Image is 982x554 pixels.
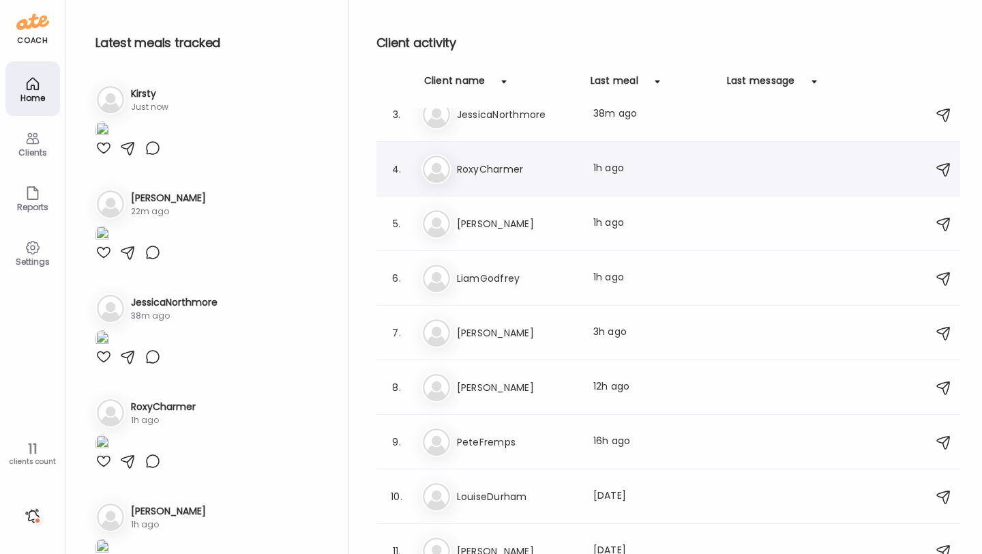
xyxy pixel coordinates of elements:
div: 1h ago [131,519,206,531]
h2: Latest meals tracked [95,33,327,53]
img: bg-avatar-default.svg [423,428,450,456]
div: 10. [389,489,405,505]
div: 38m ago [593,106,713,123]
div: Reports [8,203,57,212]
h3: [PERSON_NAME] [457,325,577,341]
h3: RoxyCharmer [131,400,196,414]
h3: LouiseDurham [457,489,577,505]
div: 9. [389,434,405,450]
div: Clients [8,148,57,157]
h3: [PERSON_NAME] [131,504,206,519]
div: [DATE] [593,489,713,505]
h3: JessicaNorthmore [457,106,577,123]
img: bg-avatar-default.svg [423,156,450,183]
h3: [PERSON_NAME] [457,379,577,396]
img: bg-avatar-default.svg [97,86,124,113]
img: bg-avatar-default.svg [97,295,124,322]
div: 1h ago [593,270,713,287]
div: Settings [8,257,57,266]
div: Home [8,93,57,102]
div: 1h ago [593,161,713,177]
h2: Client activity [376,33,960,53]
div: 1h ago [131,414,196,426]
div: 6. [389,270,405,287]
img: images%2FvhDiuyUdg7Pf3qn8yTlHdkeZ9og1%2FQd0YKRNBgHr1n5Ski1af%2FsZgUFK52676pC87kK6dK_1080 [95,121,109,140]
div: Client name [424,74,486,96]
img: images%2FeG6ITufXlZfJWLTzQJChGV6uFB82%2F7f70JKLJXHXe41NSQYa3%2FfTRgwvNfzhZszty1YPBN_1080 [95,330,109,349]
h3: PeteFremps [457,434,577,450]
h3: JessicaNorthmore [131,295,218,310]
h3: [PERSON_NAME] [457,216,577,232]
div: 3. [389,106,405,123]
div: Last meal [591,74,638,96]
img: images%2FqXFc7aMTU5fNNZiMnXpPEgEZiJe2%2FYOR9JdzPN2Rd7dsBRNUb%2FnIVKPNu4ksWXGUOafZ21_1080 [95,226,109,244]
div: coach [17,35,48,46]
h3: LiamGodfrey [457,270,577,287]
h3: Kirsty [131,87,168,101]
div: 11 [5,441,60,457]
div: 4. [389,161,405,177]
div: 38m ago [131,310,218,322]
img: bg-avatar-default.svg [97,399,124,426]
img: bg-avatar-default.svg [423,319,450,347]
div: clients count [5,457,60,467]
img: bg-avatar-default.svg [97,504,124,531]
img: bg-avatar-default.svg [423,374,450,401]
div: 3h ago [593,325,713,341]
div: Last message [727,74,795,96]
div: Just now [131,101,168,113]
div: 12h ago [593,379,713,396]
img: ate [16,11,49,33]
img: bg-avatar-default.svg [97,190,124,218]
div: 16h ago [593,434,713,450]
img: bg-avatar-default.svg [423,265,450,292]
div: 22m ago [131,205,206,218]
img: bg-avatar-default.svg [423,483,450,510]
div: 8. [389,379,405,396]
div: 7. [389,325,405,341]
img: images%2FRLcSfFjiTGcBNJ4LmZaqtZDgsf33%2FtUU6j9gYZYCbXnLspnWu%2FXTVW2H9PHhbDgTSZUsUg_1080 [95,435,109,453]
img: bg-avatar-default.svg [423,101,450,128]
img: bg-avatar-default.svg [423,210,450,237]
h3: [PERSON_NAME] [131,191,206,205]
div: 1h ago [593,216,713,232]
div: 5. [389,216,405,232]
h3: RoxyCharmer [457,161,577,177]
